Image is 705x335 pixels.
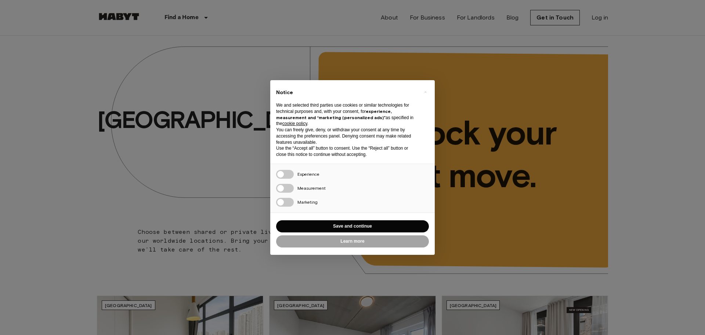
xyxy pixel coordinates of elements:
[276,220,429,232] button: Save and continue
[282,121,307,126] a: cookie policy
[297,185,326,191] span: Measurement
[276,127,417,145] p: You can freely give, deny, or withdraw your consent at any time by accessing the preferences pane...
[276,89,417,96] h2: Notice
[297,199,318,205] span: Marketing
[276,235,429,247] button: Learn more
[424,88,427,96] span: ×
[276,108,392,120] strong: experience, measurement and “marketing (personalized ads)”
[276,102,417,127] p: We and selected third parties use cookies or similar technologies for technical purposes and, wit...
[297,171,319,177] span: Experience
[419,86,431,98] button: Close this notice
[276,145,417,158] p: Use the “Accept all” button to consent. Use the “Reject all” button or close this notice to conti...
